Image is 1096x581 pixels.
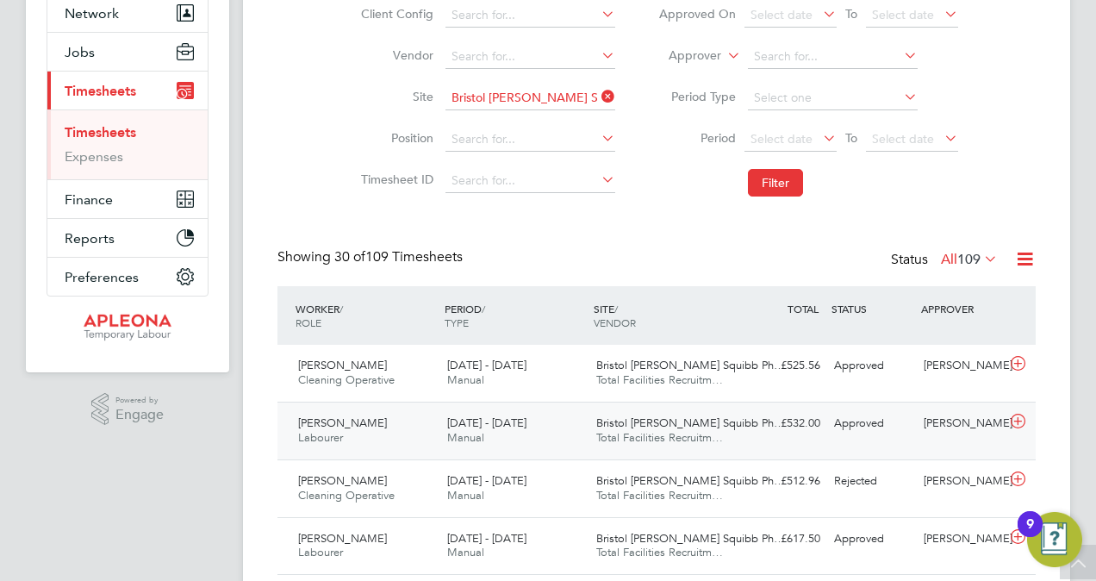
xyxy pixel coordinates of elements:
[872,131,934,147] span: Select date
[596,473,785,488] span: Bristol [PERSON_NAME] Squibb Ph…
[445,86,615,110] input: Search for...
[47,258,208,296] button: Preferences
[596,358,785,372] span: Bristol [PERSON_NAME] Squibb Ph…
[298,415,387,430] span: [PERSON_NAME]
[941,251,998,268] label: All
[334,248,365,266] span: 30 of
[917,293,1006,324] div: APPROVER
[596,430,723,445] span: Total Facilities Recruitm…
[594,315,636,329] span: VENDOR
[596,415,785,430] span: Bristol [PERSON_NAME] Squibb Ph…
[658,6,736,22] label: Approved On
[356,89,433,104] label: Site
[596,531,785,546] span: Bristol [PERSON_NAME] Squibb Ph…
[827,409,917,438] div: Approved
[65,5,119,22] span: Network
[827,525,917,553] div: Approved
[840,3,862,25] span: To
[47,109,208,179] div: Timesheets
[447,531,526,546] span: [DATE] - [DATE]
[827,467,917,496] div: Rejected
[334,248,463,266] span: 109 Timesheets
[298,545,343,559] span: Labourer
[840,127,862,149] span: To
[614,302,618,315] span: /
[658,130,736,146] label: Period
[296,315,321,329] span: ROLE
[1026,524,1034,547] div: 9
[277,248,466,266] div: Showing
[917,409,1006,438] div: [PERSON_NAME]
[291,293,440,338] div: WORKER
[748,169,803,197] button: Filter
[445,128,615,152] input: Search for...
[115,408,164,422] span: Engage
[447,473,526,488] span: [DATE] - [DATE]
[440,293,589,338] div: PERIOD
[47,180,208,218] button: Finance
[445,315,469,329] span: TYPE
[748,86,918,110] input: Select one
[356,47,433,63] label: Vendor
[298,473,387,488] span: [PERSON_NAME]
[917,467,1006,496] div: [PERSON_NAME]
[65,191,113,208] span: Finance
[891,248,1001,272] div: Status
[738,409,827,438] div: £532.00
[65,269,139,285] span: Preferences
[298,430,343,445] span: Labourer
[447,372,484,387] span: Manual
[917,352,1006,380] div: [PERSON_NAME]
[47,219,208,257] button: Reports
[65,83,136,99] span: Timesheets
[447,358,526,372] span: [DATE] - [DATE]
[447,430,484,445] span: Manual
[65,44,95,60] span: Jobs
[738,467,827,496] div: £512.96
[91,393,165,426] a: Powered byEngage
[298,488,395,503] span: Cleaning Operative
[445,3,615,28] input: Search for...
[872,7,934,22] span: Select date
[644,47,721,65] label: Approver
[917,525,1006,553] div: [PERSON_NAME]
[750,131,813,147] span: Select date
[447,415,526,430] span: [DATE] - [DATE]
[447,488,484,503] span: Manual
[596,488,723,503] span: Total Facilities Recruitm…
[957,251,981,268] span: 109
[356,172,433,187] label: Timesheet ID
[84,314,171,341] img: apleona-logo-retina.png
[47,72,208,109] button: Timesheets
[750,7,813,22] span: Select date
[356,130,433,146] label: Position
[298,372,395,387] span: Cleaning Operative
[356,6,433,22] label: Client Config
[65,230,115,247] span: Reports
[298,358,387,372] span: [PERSON_NAME]
[447,545,484,559] span: Manual
[482,302,485,315] span: /
[445,45,615,69] input: Search for...
[596,545,723,559] span: Total Facilities Recruitm…
[658,89,736,104] label: Period Type
[65,148,123,165] a: Expenses
[445,169,615,193] input: Search for...
[738,352,827,380] div: £525.56
[738,525,827,553] div: £617.50
[827,352,917,380] div: Approved
[298,531,387,546] span: [PERSON_NAME]
[339,302,343,315] span: /
[47,33,208,71] button: Jobs
[788,302,819,315] span: TOTAL
[748,45,918,69] input: Search for...
[115,393,164,408] span: Powered by
[65,124,136,141] a: Timesheets
[589,293,738,338] div: SITE
[1027,512,1082,567] button: Open Resource Center, 9 new notifications
[47,314,209,341] a: Go to home page
[827,293,917,324] div: STATUS
[596,372,723,387] span: Total Facilities Recruitm…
